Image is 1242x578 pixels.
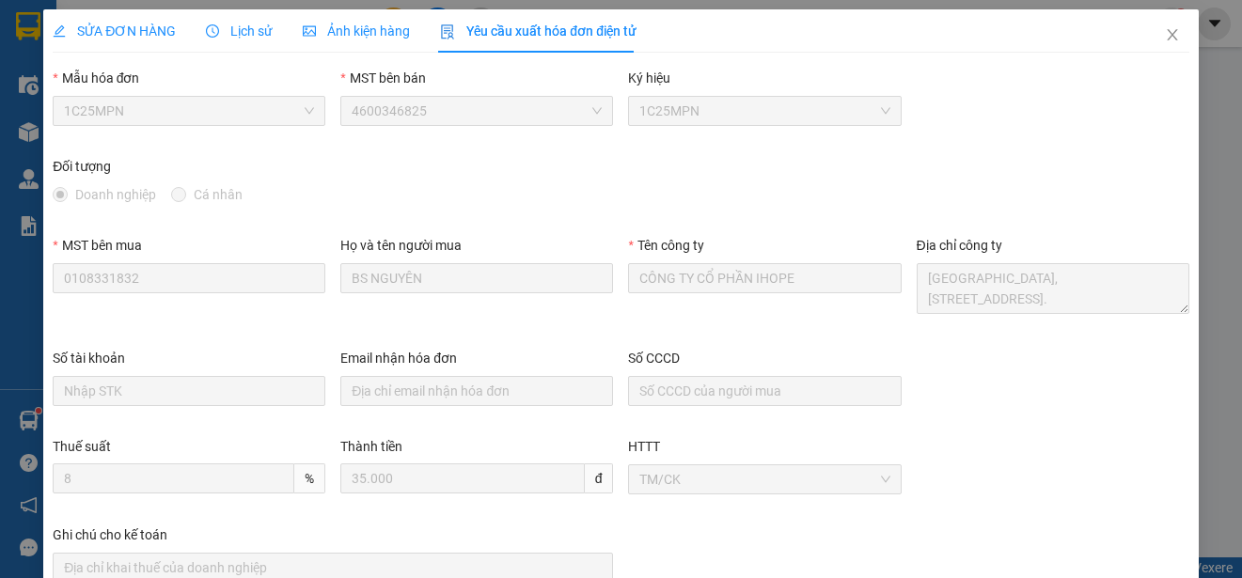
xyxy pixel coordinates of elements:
[206,24,219,38] span: clock-circle
[585,463,614,493] span: đ
[917,263,1189,314] textarea: Địa chỉ công ty
[440,24,455,39] img: icon
[53,238,141,253] label: MST bên mua
[53,439,111,454] label: Thuế suất
[1146,9,1199,62] button: Close
[340,263,613,293] input: Họ và tên người mua
[53,351,125,366] label: Số tài khoản
[53,463,294,493] input: Thuế suất
[340,70,425,86] label: MST bên bán
[639,465,889,493] span: TM/CK
[628,263,901,293] input: Tên công ty
[303,24,316,38] span: picture
[628,351,680,366] label: Số CCCD
[628,376,901,406] input: Số CCCD
[53,70,139,86] label: Mẫu hóa đơn
[206,23,273,39] span: Lịch sử
[352,97,602,125] span: 4600346825
[303,23,410,39] span: Ảnh kiện hàng
[53,24,66,38] span: edit
[628,70,670,86] label: Ký hiệu
[440,23,637,39] span: Yêu cầu xuất hóa đơn điện tử
[340,376,613,406] input: Email nhận hóa đơn
[64,97,314,125] span: 1C25MPN
[53,23,176,39] span: SỬA ĐƠN HÀNG
[340,351,457,366] label: Email nhận hóa đơn
[294,463,325,493] span: %
[53,376,325,406] input: Số tài khoản
[53,527,167,542] label: Ghi chú cho kế toán
[53,159,111,174] label: Đối tượng
[340,439,402,454] label: Thành tiền
[628,238,703,253] label: Tên công ty
[186,184,250,205] span: Cá nhân
[68,184,164,205] span: Doanh nghiệp
[340,238,462,253] label: Họ và tên người mua
[639,97,889,125] span: 1C25MPN
[628,439,660,454] label: HTTT
[1165,27,1180,42] span: close
[53,263,325,293] input: MST bên mua
[917,238,1002,253] label: Địa chỉ công ty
